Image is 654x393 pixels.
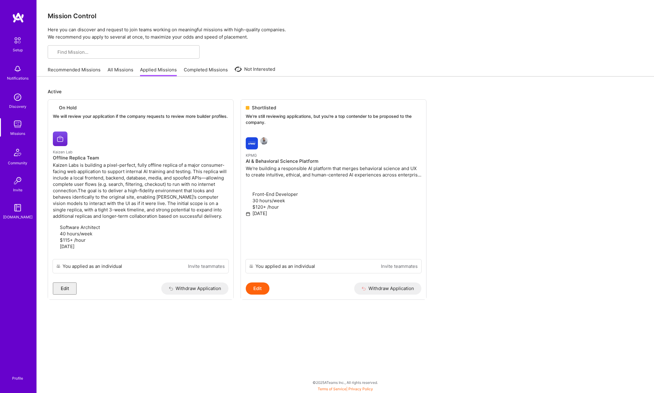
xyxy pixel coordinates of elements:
div: Missions [10,130,25,137]
a: Terms of Service [318,387,346,391]
button: Withdraw Application [161,282,229,295]
img: setup [11,34,24,47]
p: [DATE] [53,243,228,250]
a: Completed Missions [184,67,228,77]
div: You applied as an individual [63,263,122,269]
p: We're building a responsible AI platform that merges behavioral science and UX to create intuitiv... [246,165,421,178]
p: $115+ /hour [53,237,228,243]
p: $120+ /hour [246,204,421,210]
img: discovery [12,91,24,103]
p: We’re still reviewing applications, but you're a top contender to be proposed to the company. [246,113,421,125]
div: You applied as an individual [255,263,315,269]
p: 30 hours/week [246,197,421,204]
button: Withdraw Application [354,282,421,295]
p: Kaizen Labs is building a pixel-perfect, fully offline replica of a major consumer-facing web app... [53,162,228,219]
img: Community [10,145,25,160]
button: Edit [246,282,269,295]
i: icon MoneyGray [246,205,250,210]
span: Shortlisted [252,104,276,111]
p: We will review your application if the company requests to review more builder profiles. [53,113,228,119]
img: teamwork [12,118,24,130]
div: Invite [13,187,22,193]
small: KPMG [246,153,257,158]
p: Active [48,88,643,95]
a: Kaizen Lab company logoKaizen LabOffline Replica TeamKaizen Labs is building a pixel-perfect, ful... [48,127,233,259]
div: Community [8,160,27,166]
i: icon Applicant [53,225,57,230]
a: Applied Missions [140,67,177,77]
img: Ryan Dodd [260,137,268,145]
p: 40 hours/week [53,231,228,237]
p: Front-End Developer [246,191,421,197]
i: icon Applicant [246,193,250,197]
small: Kaizen Lab [53,150,73,154]
i: icon MoneyGray [53,238,57,243]
i: icon Calendar [246,212,250,216]
p: [DATE] [246,210,421,217]
input: Find Mission... [57,49,195,55]
img: guide book [12,202,24,214]
span: On Hold [59,104,77,111]
p: Here you can discover and request to join teams working on meaningful missions with high-quality ... [48,26,643,41]
a: Privacy Policy [348,387,373,391]
button: Edit [53,282,77,295]
img: Invite [12,175,24,187]
div: [DOMAIN_NAME] [3,214,33,220]
img: Kaizen Lab company logo [53,132,67,146]
a: KPMG company logoRyan DoddKPMGAI & Behavioral Science PlatformWe're building a responsible AI pla... [241,132,426,259]
a: Not Interested [235,66,275,77]
img: logo [12,12,24,23]
span: | [318,387,373,391]
div: Notifications [7,75,29,81]
div: Profile [12,375,23,381]
a: All Missions [108,67,133,77]
h4: Offline Replica Team [53,155,228,161]
i: icon Clock [53,232,57,236]
i: icon SearchGrey [53,50,57,55]
h4: AI & Behavioral Science Platform [246,159,421,164]
a: Profile [10,369,25,381]
i: icon Calendar [53,244,57,249]
img: bell [12,63,24,75]
div: Discovery [9,103,26,110]
a: Invite teammates [188,263,225,269]
img: KPMG company logo [246,137,258,149]
i: icon Clock [246,199,250,203]
a: Recommended Missions [48,67,101,77]
h3: Mission Control [48,12,643,20]
p: Software Architect [53,224,228,231]
div: Setup [13,47,23,53]
div: © 2025 ATeams Inc., All rights reserved. [36,375,654,390]
a: Invite teammates [381,263,418,269]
